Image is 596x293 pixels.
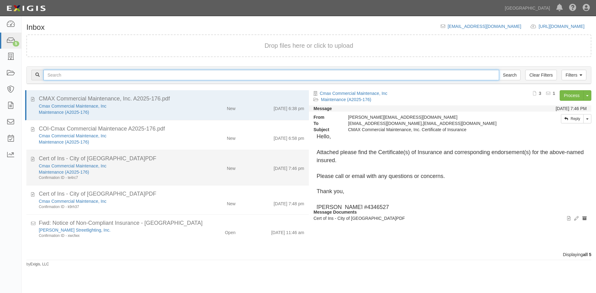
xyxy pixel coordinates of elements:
[26,23,45,31] h1: Inbox
[39,139,190,145] div: Maintenance (A2025-176)
[343,127,516,133] div: CMAX Commercial Maintenance, Inc. Certificate of Insurance
[502,2,553,14] a: [GEOGRAPHIC_DATA]
[225,227,235,236] div: Open
[317,204,389,210] span: [PERSON_NAME] #4346527
[39,198,190,204] div: Cmax Commercial Maintenace, Inc
[273,163,304,171] div: [DATE] 7:46 pm
[309,127,343,133] strong: Subject
[39,110,89,115] a: Maintenance (A2025-176)
[39,125,304,133] div: COI-Cmax Commercial Maintenace A2025-176.pdf
[39,175,190,180] div: Confirmation ID - te4rc7
[30,262,49,266] a: Exigis, LLC
[561,114,584,123] a: Reply
[39,199,106,204] a: Cmax Commercial Maintenace, Inc
[264,41,353,50] button: Drop files here or click to upload
[309,114,343,120] strong: From
[271,227,304,236] div: [DATE] 11:46 am
[317,133,331,140] span: Hello,
[314,210,357,215] strong: Message Documents
[227,163,236,171] div: New
[22,251,596,258] div: Displaying
[39,228,111,233] a: [PERSON_NAME] Streetlighting, Inc.
[539,91,541,96] b: 3
[448,24,521,29] a: [EMAIL_ADDRESS][DOMAIN_NAME]
[314,215,587,221] p: Cert of Ins - City of [GEOGRAPHIC_DATA]PDF
[39,233,190,238] div: Confirmation ID - xwcfwx
[26,262,49,267] small: by
[39,140,89,144] a: Maintenance (A2025-176)
[43,70,499,80] input: Search
[569,4,576,12] i: Help Center - Complianz
[39,163,190,169] div: Cmax Commercial Maintenace, Inc
[39,204,190,210] div: Confirmation ID - k9rh37
[227,198,236,207] div: New
[273,198,304,207] div: [DATE] 7:48 pm
[343,114,516,120] div: [PERSON_NAME][EMAIL_ADDRESS][DOMAIN_NAME]
[309,120,343,127] strong: To
[567,216,571,221] i: View
[583,252,591,257] b: all 5
[343,120,516,127] div: Lslaughter@chinohills.org,agreement-hvy3nx@chinohills.complianz.com
[525,70,557,80] a: Clear Filters
[314,106,332,111] strong: Message
[227,103,236,112] div: New
[574,216,579,221] i: Edit document
[39,104,106,109] a: Cmax Commercial Maintenace, Inc
[560,90,584,101] a: Process
[539,24,591,29] a: [URL][DOMAIN_NAME]
[39,133,190,139] div: Cmax Commercial Maintenace, Inc
[553,91,555,96] b: 1
[39,155,304,163] div: Cert of Ins - City of Chino Hills.PDF
[273,103,304,112] div: [DATE] 6:38 pm
[39,95,304,103] div: CMAX Commercial Maintenance, Inc. A2025-176.pdf
[13,41,19,47] div: 5
[227,133,236,141] div: New
[562,70,586,80] a: Filters
[39,133,106,138] a: Cmax Commercial Maintenace, Inc
[499,70,521,80] input: Search
[39,109,190,115] div: Maintenance (A2025-176)
[317,188,344,194] span: Thank you,
[321,97,371,102] a: Maintenance (A2025-176)
[273,133,304,141] div: [DATE] 6:58 pm
[39,170,89,175] a: Maintenance (A2025-176)
[582,216,587,221] i: Archive document
[39,103,190,109] div: Cmax Commercial Maintenace, Inc
[39,219,304,227] div: Fwd: Notice of Non-Compliant Insurance - Chino Hills
[320,91,387,96] a: Cmax Commercial Maintenace, Inc
[556,105,587,112] div: [DATE] 7:46 PM
[39,163,106,168] a: Cmax Commercial Maintenace, Inc
[317,149,584,163] span: Attached please find the Certificate(s) of Insurance and corresponding endorsement(s) for the abo...
[39,190,304,198] div: Cert of Ins - City of Chino Hills.PDF
[317,173,445,179] span: Please call or email with any questions or concerns.
[5,3,47,14] img: logo-5460c22ac91f19d4615b14bd174203de0afe785f0fc80cf4dbbc73dc1793850b.png
[39,169,190,175] div: Maintenance (A2025-176)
